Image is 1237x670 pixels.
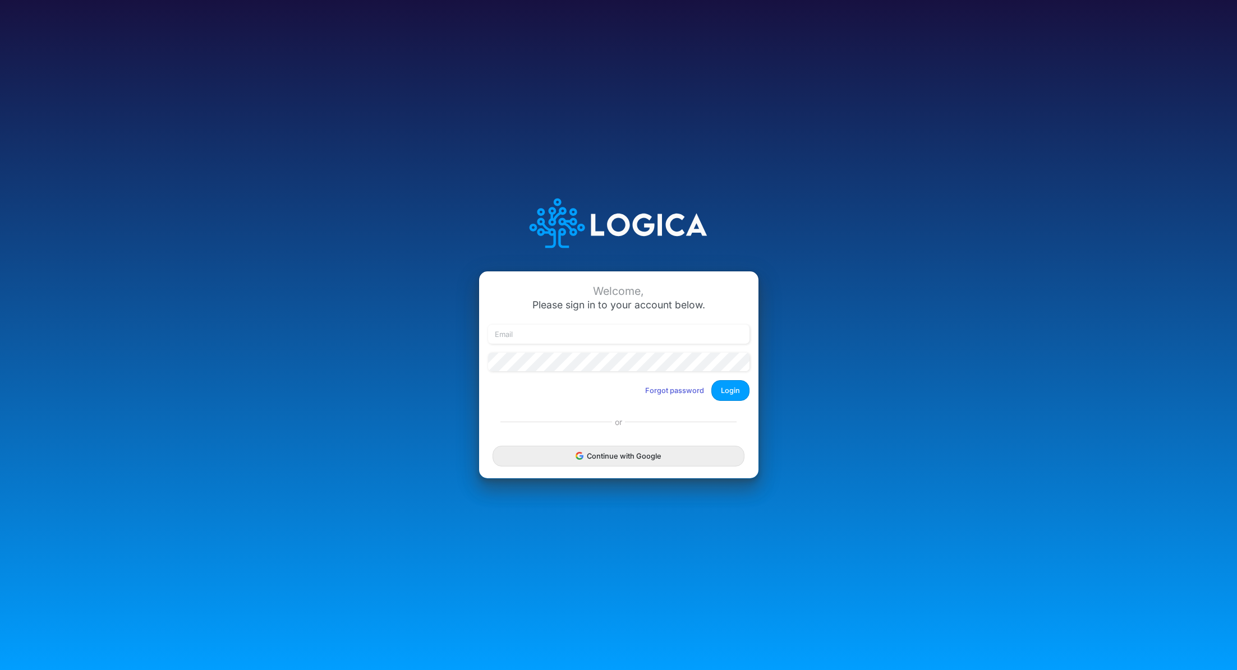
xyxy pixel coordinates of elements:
button: Forgot password [638,381,711,400]
input: Email [488,325,749,344]
button: Continue with Google [493,446,744,466]
div: Welcome, [488,285,749,298]
button: Login [711,380,749,401]
span: Please sign in to your account below. [532,299,705,311]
